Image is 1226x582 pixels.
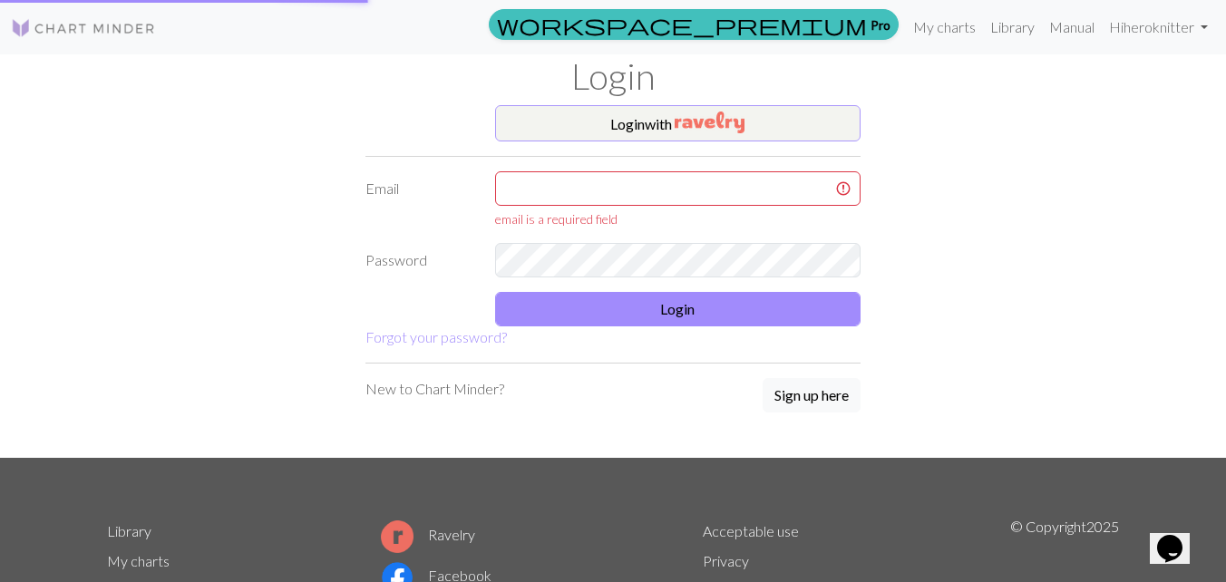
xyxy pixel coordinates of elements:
[489,9,899,40] a: Pro
[355,171,484,228] label: Email
[96,54,1130,98] h1: Login
[703,522,799,539] a: Acceptable use
[355,243,484,277] label: Password
[495,209,861,228] div: email is a required field
[497,12,867,37] span: workspace_premium
[1042,9,1102,45] a: Manual
[107,552,170,569] a: My charts
[675,112,744,133] img: Ravelry
[365,328,507,345] a: Forgot your password?
[495,292,861,326] button: Login
[983,9,1042,45] a: Library
[906,9,983,45] a: My charts
[703,552,749,569] a: Privacy
[495,105,861,141] button: Loginwith
[763,378,861,414] a: Sign up here
[107,522,151,539] a: Library
[381,526,475,543] a: Ravelry
[381,520,414,553] img: Ravelry logo
[1150,509,1208,564] iframe: chat widget
[763,378,861,412] button: Sign up here
[1102,9,1215,45] a: Hiheroknitter
[365,378,504,400] p: New to Chart Minder?
[11,17,156,39] img: Logo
